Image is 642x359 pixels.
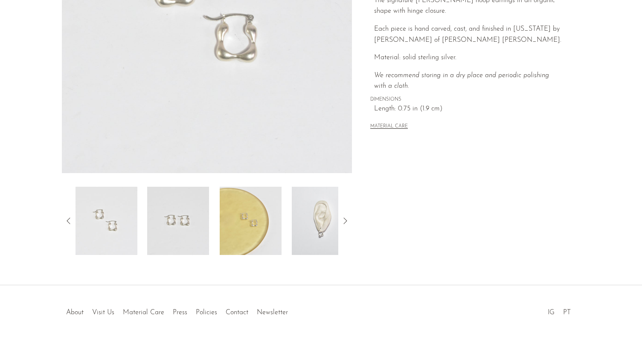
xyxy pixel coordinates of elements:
a: Contact [226,309,248,316]
a: PT [563,309,571,316]
img: Owen Earrings [76,187,137,255]
span: Length: 0.75 in (1.9 cm) [374,104,562,115]
a: Press [173,309,187,316]
img: Owen Earrings [292,187,354,255]
button: MATERIAL CARE [370,124,408,130]
img: Owen Earrings [147,187,209,255]
i: We recommend storing in a dry place and periodic polishing with a cloth. [374,72,549,90]
a: Material Care [123,309,164,316]
a: IG [548,309,555,316]
ul: Social Medias [543,302,575,318]
span: DIMENSIONS [370,96,562,104]
p: Each piece is hand carved, cast, and finished in [US_STATE] by [PERSON_NAME] of [PERSON_NAME] [PE... [374,24,562,46]
ul: Quick links [62,302,292,318]
a: Policies [196,309,217,316]
a: Visit Us [92,309,114,316]
a: About [66,309,84,316]
p: Material: solid sterling silver. [374,52,562,64]
img: Owen Earrings [220,187,282,255]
